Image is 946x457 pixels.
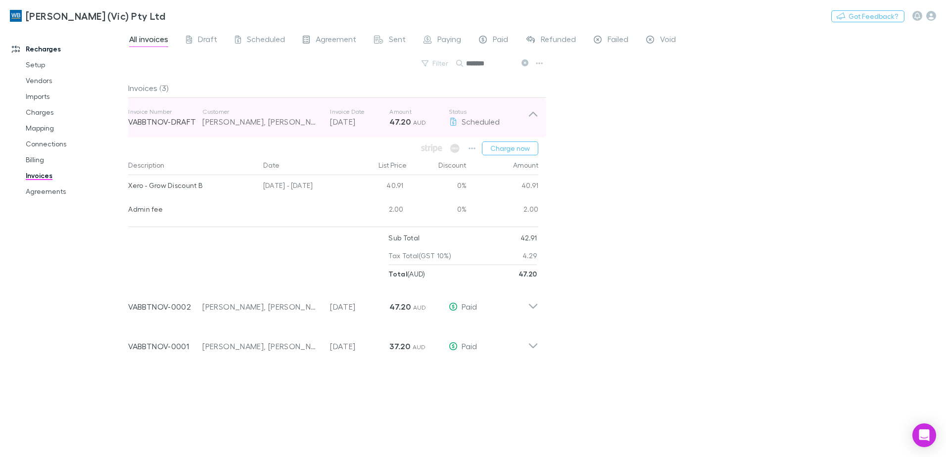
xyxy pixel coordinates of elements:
[388,270,407,278] strong: Total
[259,175,348,199] div: [DATE] - [DATE]
[16,104,134,120] a: Charges
[16,136,134,152] a: Connections
[389,34,406,47] span: Sent
[202,108,320,116] p: Customer
[202,116,320,128] div: [PERSON_NAME], [PERSON_NAME]
[330,108,389,116] p: Invoice Date
[462,302,477,311] span: Paid
[16,168,134,183] a: Invoices
[408,175,467,199] div: 0%
[16,73,134,89] a: Vendors
[348,199,408,223] div: 2.00
[330,301,389,313] p: [DATE]
[660,34,676,47] span: Void
[413,304,426,311] span: AUD
[408,199,467,223] div: 0%
[519,270,537,278] strong: 47.20
[520,229,537,247] p: 42.91
[202,340,320,352] div: [PERSON_NAME], [PERSON_NAME]
[608,34,628,47] span: Failed
[26,10,165,22] h3: [PERSON_NAME] (Vic) Pty Ltd
[348,175,408,199] div: 40.91
[128,108,202,116] p: Invoice Number
[389,302,411,312] strong: 47.20
[413,343,426,351] span: AUD
[4,4,171,28] a: [PERSON_NAME] (Vic) Pty Ltd
[2,41,134,57] a: Recharges
[462,117,500,126] span: Scheduled
[389,341,410,351] strong: 37.20
[120,98,546,137] div: Invoice NumberVABBTNOV-DRAFTCustomer[PERSON_NAME], [PERSON_NAME]Invoice Date[DATE]Amount47.20 AUD...
[449,108,528,116] p: Status
[128,340,202,352] p: VABBTNOV-0001
[247,34,285,47] span: Scheduled
[128,199,255,220] div: Admin fee
[831,10,904,22] button: Got Feedback?
[388,247,451,265] p: Tax Total (GST 10%)
[493,34,508,47] span: Paid
[16,120,134,136] a: Mapping
[462,341,477,351] span: Paid
[912,423,936,447] div: Open Intercom Messenger
[16,89,134,104] a: Imports
[316,34,356,47] span: Agreement
[389,108,449,116] p: Amount
[389,117,411,127] strong: 47.20
[16,152,134,168] a: Billing
[330,116,389,128] p: [DATE]
[467,175,539,199] div: 40.91
[202,301,320,313] div: [PERSON_NAME], [PERSON_NAME]
[437,34,461,47] span: Paying
[448,141,462,155] span: Available when invoice is finalised
[128,175,255,196] div: Xero - Grow Discount B
[413,119,426,126] span: AUD
[541,34,576,47] span: Refunded
[388,229,420,247] p: Sub Total
[330,340,389,352] p: [DATE]
[467,199,539,223] div: 2.00
[388,265,425,283] p: ( AUD )
[198,34,217,47] span: Draft
[120,322,546,362] div: VABBTNOV-0001[PERSON_NAME], [PERSON_NAME][DATE]37.20 AUDPaid
[128,116,202,128] p: VABBTNOV-DRAFT
[419,141,445,155] span: Available when invoice is finalised
[10,10,22,22] img: William Buck (Vic) Pty Ltd's Logo
[16,57,134,73] a: Setup
[120,283,546,322] div: VABBTNOV-0002[PERSON_NAME], [PERSON_NAME][DATE]47.20 AUDPaid
[128,301,202,313] p: VABBTNOV-0002
[16,183,134,199] a: Agreements
[522,247,537,265] p: 4.29
[482,141,538,155] button: Charge now
[129,34,168,47] span: All invoices
[417,57,454,69] button: Filter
